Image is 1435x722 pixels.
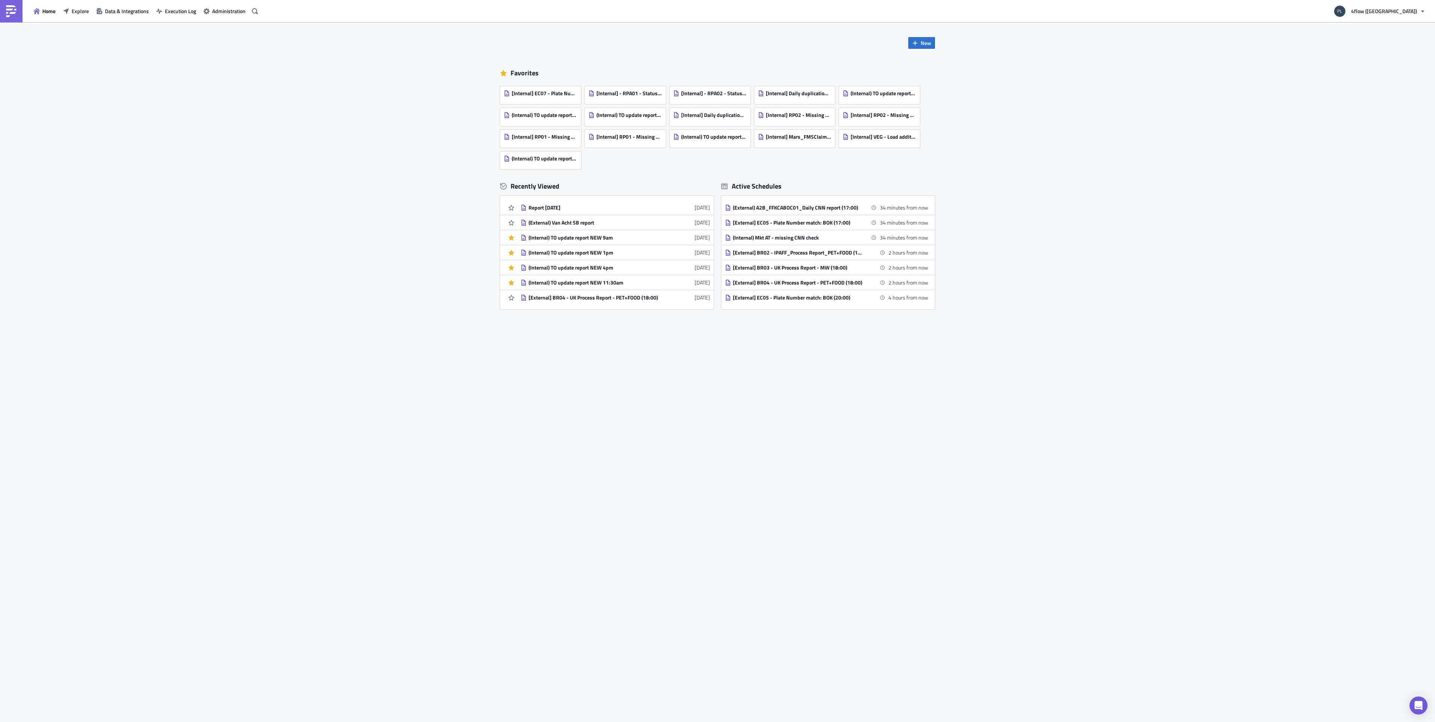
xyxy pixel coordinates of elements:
[529,264,660,271] div: (Internal) TO update report NEW 4pm
[733,249,864,256] div: [External] BR02 - IPAFF_Process Report_PET+FOOD (18:00)
[670,104,754,126] a: [Internal] Daily duplication check (15:30)
[754,126,839,148] a: [Internal] Mars_FMSClaimsReport (Daily 04:45)
[880,219,928,226] time: 2025-08-22 17:00
[880,234,928,241] time: 2025-08-22 17:00
[1330,3,1429,19] button: 4flow ([GEOGRAPHIC_DATA])
[695,204,710,211] time: 2025-08-21T13:55:38Z
[725,200,928,215] a: (External) A2B_FFKCABOC01_Daily CNN report (17:00)34 minutes from now
[30,5,59,17] button: Home
[725,215,928,230] a: [External] EC05 - Plate Number match: BOK (17:00)34 minutes from now
[725,230,928,245] a: (Internal) Mkt AT - missing CNN check34 minutes from now
[585,104,670,126] a: (Internal) TO update report NEW 3pm
[733,264,864,271] div: [External] BR03 - UK Process Report - MW (18:00)
[670,126,754,148] a: (Internal) TO update report NEW 4pm
[725,245,928,260] a: [External] BR02 - IPAFF_Process Report_PET+FOOD (18:00)2 hours from now
[72,7,89,15] span: Explore
[105,7,149,15] span: Data & Integrations
[500,126,585,148] a: [Internal] RP01 - Missing Pick-up - Loads
[1351,7,1417,15] span: 4flow ([GEOGRAPHIC_DATA])
[521,215,710,230] a: (External) Van Acht SB report[DATE]
[585,82,670,104] a: [Internal] - RPA01 - Status setting - iTMS Input
[1410,697,1428,715] div: Open Intercom Messenger
[921,39,931,47] span: New
[521,275,710,290] a: (Internal) TO update report NEW 11:30am[DATE]
[212,7,246,15] span: Administration
[839,82,924,104] a: (Internal) TO update report NEW 11:30am
[59,5,93,17] button: Explore
[512,112,577,118] span: (Internal) TO update report NEW 1pm
[165,7,196,15] span: Execution Log
[521,260,710,275] a: (Internal) TO update report NEW 4pm[DATE]
[766,133,831,140] span: [Internal] Mars_FMSClaimsReport (Daily 04:45)
[695,279,710,286] time: 2025-08-11T08:50:30Z
[695,294,710,301] time: 2025-08-05T09:14:04Z
[733,279,864,286] div: [External] BR04 - UK Process Report - PET+FOOD (18:00)
[500,82,585,104] a: [Internal] EC07 - Plate Number Character Restrictions
[512,133,577,140] span: [Internal] RP01 - Missing Pick-up - Loads
[839,126,924,148] a: [Internal] VEG - Load additional Information
[512,90,577,97] span: [Internal] EC07 - Plate Number Character Restrictions
[888,249,928,256] time: 2025-08-22 18:00
[529,294,660,301] div: [External] BR04 - UK Process Report - PET+FOOD (18:00)
[725,290,928,305] a: [External] EC05 - Plate Number match: BOK (20:00)4 hours from now
[766,112,831,118] span: [Internal] RP02 - Missing Delivery - Status
[500,67,935,79] div: Favorites
[93,5,153,17] button: Data & Integrations
[888,279,928,286] time: 2025-08-22 18:00
[695,249,710,256] time: 2025-08-14T12:01:47Z
[725,275,928,290] a: [External] BR04 - UK Process Report - PET+FOOD (18:00)2 hours from now
[908,37,935,49] button: New
[725,260,928,275] a: [External] BR03 - UK Process Report - MW (18:00)2 hours from now
[512,155,577,162] span: (Internal) TO update report NEW 9am
[596,112,662,118] span: (Internal) TO update report NEW 3pm
[839,104,924,126] a: [Internal] RP02 - Missing Delivery - Loads
[888,294,928,301] time: 2025-08-22 20:00
[500,104,585,126] a: (Internal) TO update report NEW 1pm
[529,234,660,241] div: (Internal) TO update report NEW 9am
[733,234,864,241] div: (Internal) Mkt AT - missing CNN check
[754,104,839,126] a: [Internal] RP02 - Missing Delivery - Status
[500,181,714,192] div: Recently Viewed
[596,133,662,140] span: [Internal] RP01 - Missing Pick-up - Status
[695,264,710,271] time: 2025-08-12T08:05:16Z
[521,200,710,215] a: Report [DATE][DATE]
[42,7,55,15] span: Home
[521,290,710,305] a: [External] BR04 - UK Process Report - PET+FOOD (18:00)[DATE]
[596,90,662,97] span: [Internal] - RPA01 - Status setting - iTMS Input
[766,90,831,97] span: [Internal] Daily duplication check (11:30)
[585,126,670,148] a: [Internal] RP01 - Missing Pick-up - Status
[733,294,864,301] div: [External] EC05 - Plate Number match: BOK (20:00)
[529,204,660,211] div: Report [DATE]
[681,90,746,97] span: [Internal] - RPA02 - Status setting - iTMS Input
[529,279,660,286] div: (Internal) TO update report NEW 11:30am
[670,82,754,104] a: [Internal] - RPA02 - Status setting - iTMS Input
[529,249,660,256] div: (Internal) TO update report NEW 1pm
[888,264,928,271] time: 2025-08-22 18:00
[5,5,17,17] img: PushMetrics
[521,230,710,245] a: (Internal) TO update report NEW 9am[DATE]
[851,90,916,97] span: (Internal) TO update report NEW 11:30am
[200,5,249,17] button: Administration
[754,82,839,104] a: [Internal] Daily duplication check (11:30)
[851,133,916,140] span: [Internal] VEG - Load additional Information
[153,5,200,17] button: Execution Log
[521,245,710,260] a: (Internal) TO update report NEW 1pm[DATE]
[733,204,864,211] div: (External) A2B_FFKCABOC01_Daily CNN report (17:00)
[733,219,864,226] div: [External] EC05 - Plate Number match: BOK (17:00)
[529,219,660,226] div: (External) Van Acht SB report
[851,112,916,118] span: [Internal] RP02 - Missing Delivery - Loads
[880,204,928,211] time: 2025-08-22 17:00
[721,182,782,190] div: Active Schedules
[500,148,585,169] a: (Internal) TO update report NEW 9am
[681,112,746,118] span: [Internal] Daily duplication check (15:30)
[681,133,746,140] span: (Internal) TO update report NEW 4pm
[695,234,710,241] time: 2025-08-14T12:02:36Z
[1333,5,1346,18] img: Avatar
[695,219,710,226] time: 2025-08-21T08:40:39Z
